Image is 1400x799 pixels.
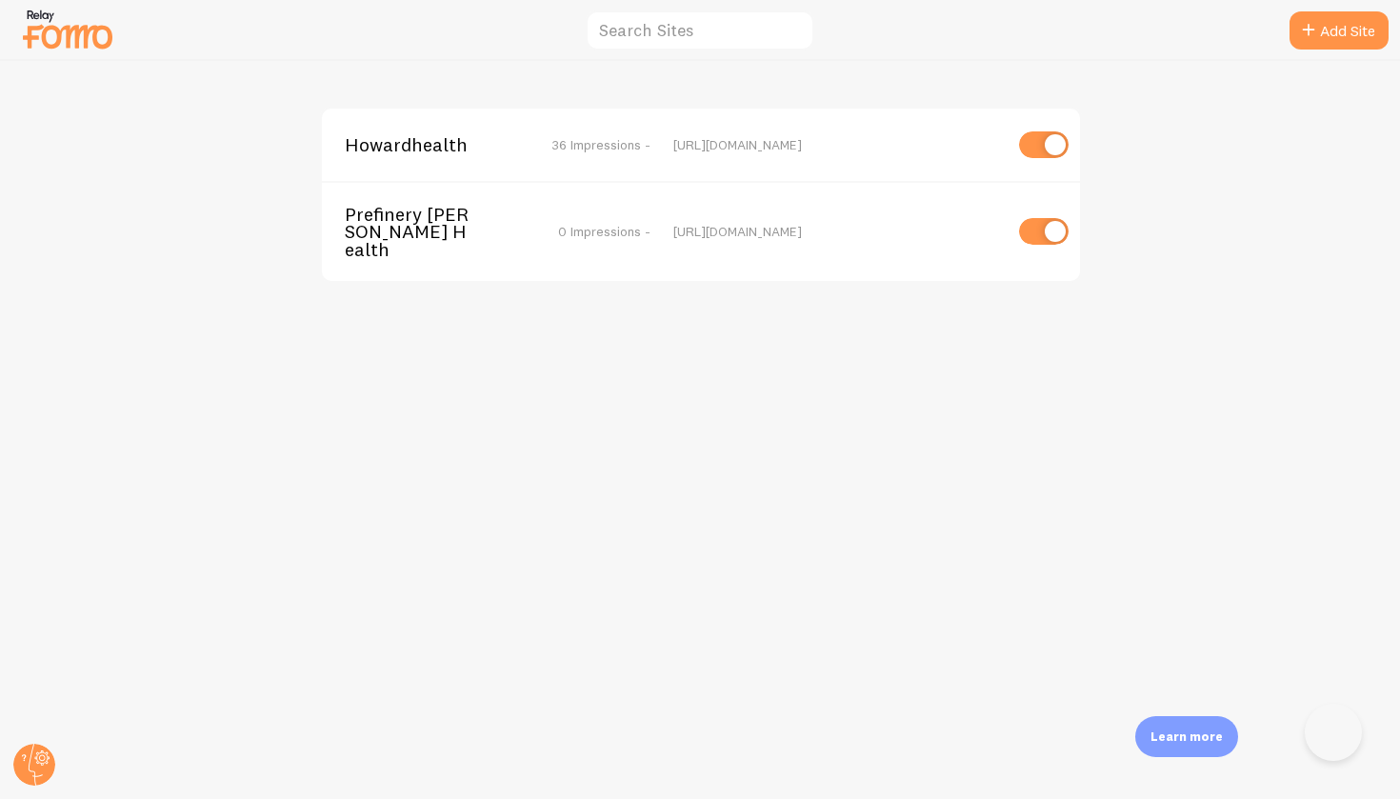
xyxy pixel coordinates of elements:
[1150,728,1223,746] p: Learn more
[673,223,1002,240] div: [URL][DOMAIN_NAME]
[345,136,498,153] span: Howardhealth
[551,136,650,153] span: 36 Impressions -
[1135,716,1238,757] div: Learn more
[673,136,1002,153] div: [URL][DOMAIN_NAME]
[20,5,115,53] img: fomo-relay-logo-orange.svg
[345,206,498,258] span: Prefinery [PERSON_NAME] Health
[1305,704,1362,761] iframe: Help Scout Beacon - Open
[558,223,650,240] span: 0 Impressions -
